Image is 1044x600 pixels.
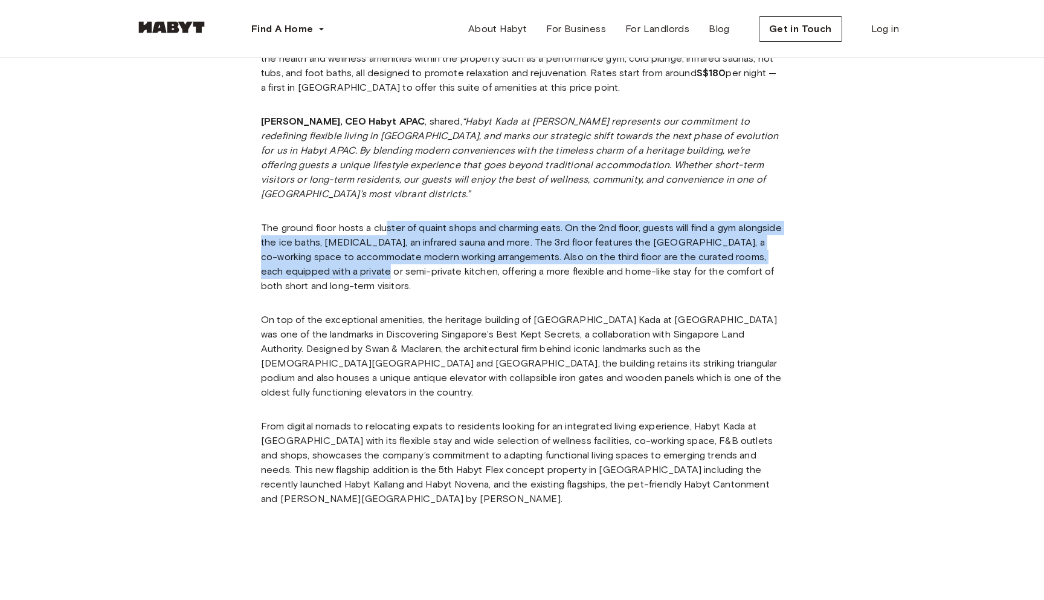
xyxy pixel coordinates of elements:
a: Log in [862,17,909,41]
span: Find A Home [251,22,313,36]
a: About Habyt [459,17,536,41]
span: Blog [709,22,730,36]
img: Habyt [135,21,208,33]
p: The ground floor hosts a cluster of quaint shops and charming eats. On the 2nd floor, guests will... [261,221,783,293]
button: Get in Touch [759,16,842,42]
a: For Landlords [616,17,699,41]
span: Get in Touch [769,22,832,36]
a: For Business [536,17,616,41]
p: As part of the Habyt Flex concept, where the duration of stay range from weekly to 12-months or m... [261,22,783,95]
span: About Habyt [468,22,527,36]
strong: S$180 [697,67,726,79]
p: On top of the exceptional amenities, the heritage building of [GEOGRAPHIC_DATA] Kada at [GEOGRAPH... [261,313,783,400]
a: Blog [699,17,739,41]
p: , shared, [261,114,783,201]
span: Log in [871,22,899,36]
p: From digital nomads to relocating expats to residents looking for an integrated living experience... [261,419,783,506]
span: For Landlords [625,22,689,36]
span: For Business [546,22,606,36]
strong: [PERSON_NAME], CEO Habyt APAC [261,116,425,127]
em: “Habyt Kada at [PERSON_NAME] represents our commitment to redefining flexible living in [GEOGRAPH... [261,116,778,200]
button: Find A Home [242,17,335,41]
